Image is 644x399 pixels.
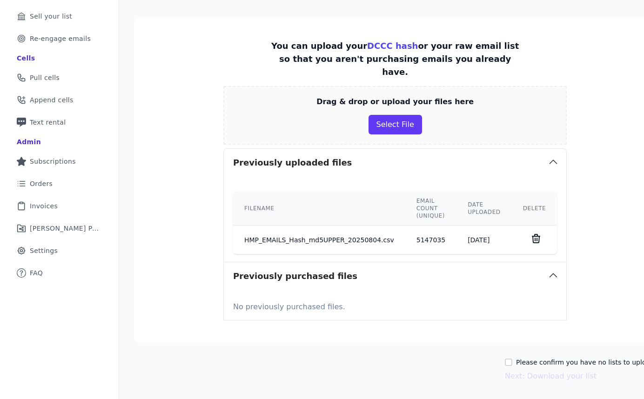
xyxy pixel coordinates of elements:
[30,34,91,43] span: Re-engage emails
[233,156,352,169] h3: Previously uploaded files
[30,201,58,211] span: Invoices
[7,173,111,194] a: Orders
[369,115,422,134] button: Select File
[512,192,557,226] th: Delete
[7,151,111,172] a: Subscriptions
[316,96,474,107] p: Drag & drop or upload your files here
[30,179,53,188] span: Orders
[30,246,58,255] span: Settings
[7,6,111,27] a: Sell your list
[30,73,60,82] span: Pull cells
[233,226,405,254] td: HMP_EMAILS_Hash_md5UPPER_20250804.csv
[30,95,74,105] span: Append cells
[233,192,405,226] th: Filename
[7,67,111,88] a: Pull cells
[367,41,418,51] a: DCCC hash
[30,118,66,127] span: Text rental
[17,137,41,146] div: Admin
[30,224,100,233] span: [PERSON_NAME] Performance
[30,157,76,166] span: Subscriptions
[7,263,111,283] a: FAQ
[233,298,557,313] p: No previously purchased files.
[456,226,512,254] td: [DATE]
[7,196,111,216] a: Invoices
[17,53,35,63] div: Cells
[456,192,512,226] th: Date uploaded
[233,270,357,283] h3: Previously purchased files
[7,240,111,261] a: Settings
[266,40,524,79] p: You can upload your or your raw email list so that you aren't purchasing emails you already have.
[7,90,111,110] a: Append cells
[224,149,566,177] button: Previously uploaded files
[224,262,566,290] button: Previously purchased files
[7,28,111,49] a: Re-engage emails
[7,218,111,239] a: [PERSON_NAME] Performance
[30,268,43,278] span: FAQ
[7,112,111,133] a: Text rental
[405,192,456,226] th: Email count (unique)
[505,371,597,382] button: Next: Download your list
[30,12,72,21] span: Sell your list
[405,226,456,254] td: 5147035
